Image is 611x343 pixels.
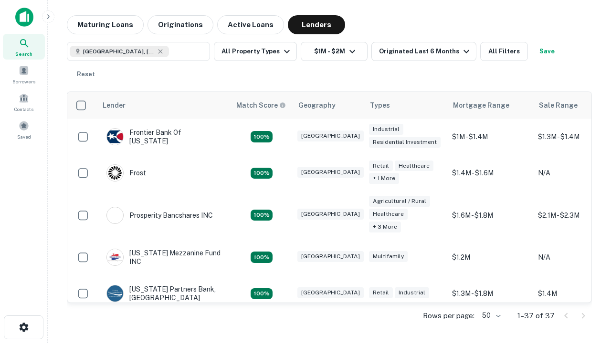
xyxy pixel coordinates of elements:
[447,191,533,239] td: $1.6M - $1.8M
[236,100,286,111] div: Capitalize uses an advanced AI algorithm to match your search with the best lender. The match sco...
[298,100,336,111] div: Geography
[251,288,273,300] div: Matching Properties: 4, hasApolloMatch: undefined
[236,100,284,111] h6: Match Score
[447,239,533,275] td: $1.2M
[67,15,144,34] button: Maturing Loans
[17,133,31,141] span: Saved
[379,46,472,57] div: Originated Last 6 Months
[369,287,393,298] div: Retail
[231,92,293,119] th: Capitalize uses an advanced AI algorithm to match your search with the best lender. The match sco...
[364,92,447,119] th: Types
[478,309,502,323] div: 50
[369,173,399,184] div: + 1 more
[532,42,562,61] button: Save your search to get updates of matches that match your search criteria.
[103,100,126,111] div: Lender
[107,165,123,181] img: picture
[107,285,123,302] img: picture
[371,42,476,61] button: Originated Last 6 Months
[369,209,408,220] div: Healthcare
[106,285,221,302] div: [US_STATE] Partners Bank, [GEOGRAPHIC_DATA]
[447,119,533,155] td: $1M - $1.4M
[297,167,364,178] div: [GEOGRAPHIC_DATA]
[106,249,221,266] div: [US_STATE] Mezzanine Fund INC
[3,117,45,142] a: Saved
[83,47,155,56] span: [GEOGRAPHIC_DATA], [GEOGRAPHIC_DATA], [GEOGRAPHIC_DATA]
[251,131,273,142] div: Matching Properties: 4, hasApolloMatch: undefined
[293,92,364,119] th: Geography
[297,131,364,141] div: [GEOGRAPHIC_DATA]
[251,210,273,221] div: Matching Properties: 6, hasApolloMatch: undefined
[297,251,364,262] div: [GEOGRAPHIC_DATA]
[106,128,221,145] div: Frontier Bank Of [US_STATE]
[297,209,364,220] div: [GEOGRAPHIC_DATA]
[15,8,33,27] img: capitalize-icon.png
[297,287,364,298] div: [GEOGRAPHIC_DATA]
[301,42,368,61] button: $1M - $2M
[369,251,408,262] div: Multifamily
[369,137,441,148] div: Residential Investment
[71,65,101,84] button: Reset
[147,15,213,34] button: Originations
[539,100,578,111] div: Sale Range
[480,42,528,61] button: All Filters
[395,161,433,171] div: Healthcare
[517,310,555,322] p: 1–37 of 37
[3,61,45,87] a: Borrowers
[447,155,533,191] td: $1.4M - $1.6M
[447,92,533,119] th: Mortgage Range
[423,310,474,322] p: Rows per page:
[251,252,273,263] div: Matching Properties: 5, hasApolloMatch: undefined
[107,249,123,265] img: picture
[15,50,32,58] span: Search
[288,15,345,34] button: Lenders
[563,236,611,282] iframe: Chat Widget
[214,42,297,61] button: All Property Types
[251,168,273,179] div: Matching Properties: 4, hasApolloMatch: undefined
[107,207,123,223] img: picture
[369,222,401,232] div: + 3 more
[3,34,45,60] a: Search
[97,92,231,119] th: Lender
[395,287,429,298] div: Industrial
[369,124,403,135] div: Industrial
[12,78,35,85] span: Borrowers
[369,196,430,207] div: Agricultural / Rural
[369,161,393,171] div: Retail
[447,275,533,312] td: $1.3M - $1.8M
[107,129,123,145] img: picture
[106,164,146,182] div: Frost
[14,105,33,113] span: Contacts
[453,100,509,111] div: Mortgage Range
[106,207,213,224] div: Prosperity Bancshares INC
[3,89,45,115] a: Contacts
[217,15,284,34] button: Active Loans
[370,100,390,111] div: Types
